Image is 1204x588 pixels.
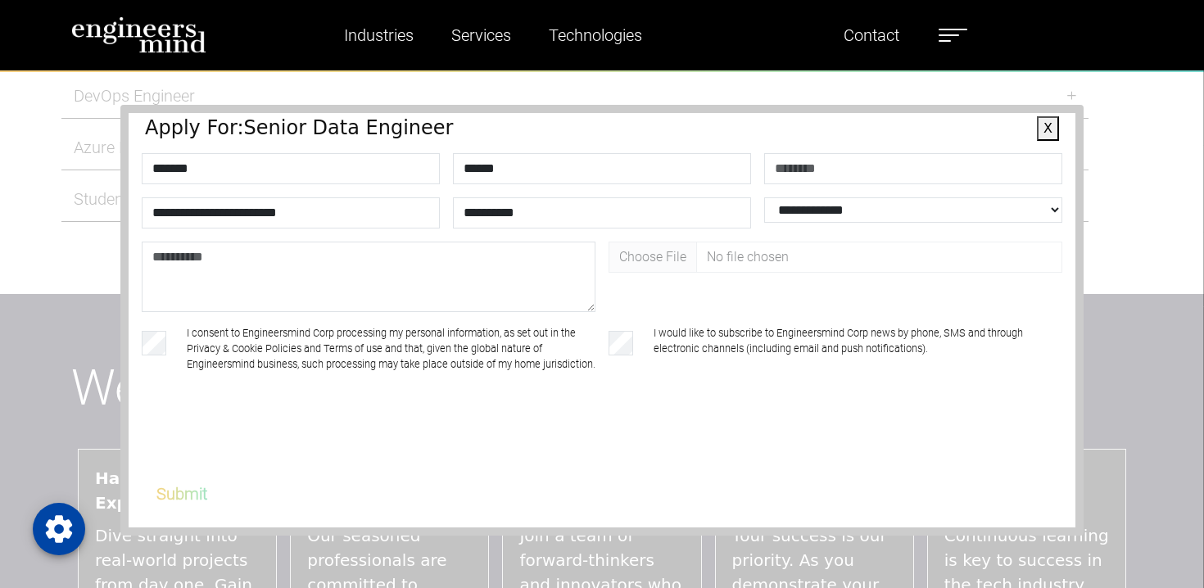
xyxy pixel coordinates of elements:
[135,477,229,511] button: Submit
[542,16,649,54] a: Technologies
[837,16,906,54] a: Contact
[654,325,1062,373] label: I would like to subscribe to Engineersmind Corp news by phone, SMS and through electronic channel...
[337,16,420,54] a: Industries
[71,16,206,53] img: logo
[145,116,1059,140] h4: Apply For: Senior Data Engineer
[445,16,518,54] a: Services
[1037,116,1059,141] button: X
[187,325,595,373] label: I consent to Engineersmind Corp processing my personal information, as set out in the Privacy & C...
[145,413,394,477] iframe: To enrich screen reader interactions, please activate Accessibility in Grammarly extension settings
